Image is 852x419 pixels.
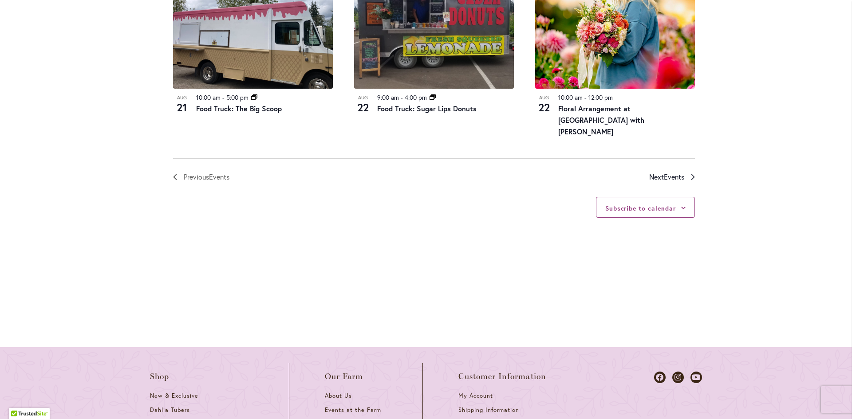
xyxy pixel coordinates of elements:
time: 5:00 pm [226,93,248,102]
span: Aug [173,94,191,102]
button: Subscribe to calendar [605,204,676,212]
span: Next [649,171,684,183]
time: 4:00 pm [405,93,427,102]
span: Customer Information [458,372,546,381]
span: Aug [354,94,372,102]
span: 22 [535,100,553,115]
span: New & Exclusive [150,392,198,399]
span: - [401,93,403,102]
a: Previous Events [173,171,229,183]
span: About Us [325,392,352,399]
span: - [584,93,587,102]
span: Previous [184,171,229,183]
time: 9:00 am [377,93,399,102]
span: Shipping Information [458,406,519,414]
time: 10:00 am [558,93,583,102]
a: Dahlias on Instagram [672,372,684,383]
iframe: Launch Accessibility Center [7,388,32,412]
span: Shop [150,372,170,381]
span: My Account [458,392,493,399]
span: - [222,93,225,102]
time: 12:00 pm [588,93,613,102]
span: Aug [535,94,553,102]
a: Food Truck: Sugar Lips Donuts [377,104,477,113]
span: Dahlia Tubers [150,406,190,414]
span: Events at the Farm [325,406,381,414]
span: Events [664,172,684,181]
a: Next Events [649,171,695,183]
span: 22 [354,100,372,115]
span: Our Farm [325,372,363,381]
a: Dahlias on Youtube [690,372,702,383]
span: Events [209,172,229,181]
a: Dahlias on Facebook [654,372,666,383]
time: 10:00 am [196,93,221,102]
a: Food Truck: The Big Scoop [196,104,282,113]
span: 21 [173,100,191,115]
a: Floral Arrangement at [GEOGRAPHIC_DATA] with [PERSON_NAME] [558,104,644,136]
